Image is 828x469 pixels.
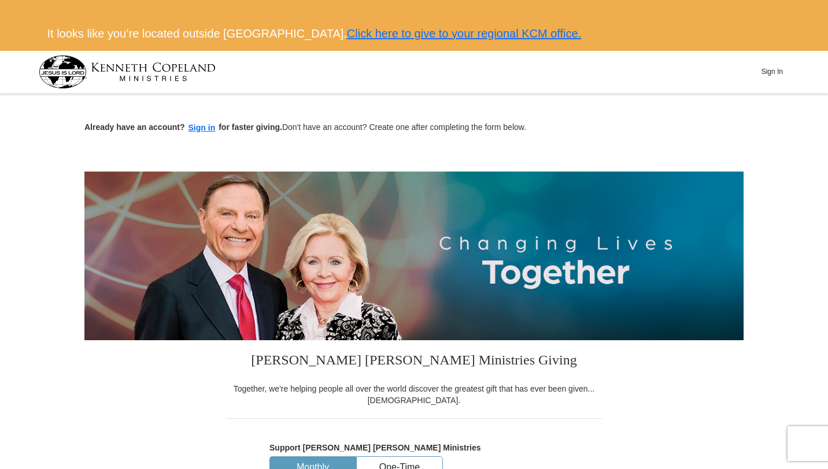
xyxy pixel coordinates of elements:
[39,17,790,51] div: It looks like you’re located outside [GEOGRAPHIC_DATA].
[84,121,744,135] p: Don't have an account? Create one after completing the form below.
[347,27,581,40] a: Click here to give to your regional KCM office.
[84,122,282,132] strong: Already have an account? for faster giving.
[269,443,559,453] h5: Support [PERSON_NAME] [PERSON_NAME] Ministries
[39,55,216,88] img: kcm-header-logo.svg
[226,340,602,383] h3: [PERSON_NAME] [PERSON_NAME] Ministries Giving
[755,63,789,81] button: Sign In
[226,383,602,406] div: Together, we're helping people all over the world discover the greatest gift that has ever been g...
[185,121,219,135] button: Sign in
